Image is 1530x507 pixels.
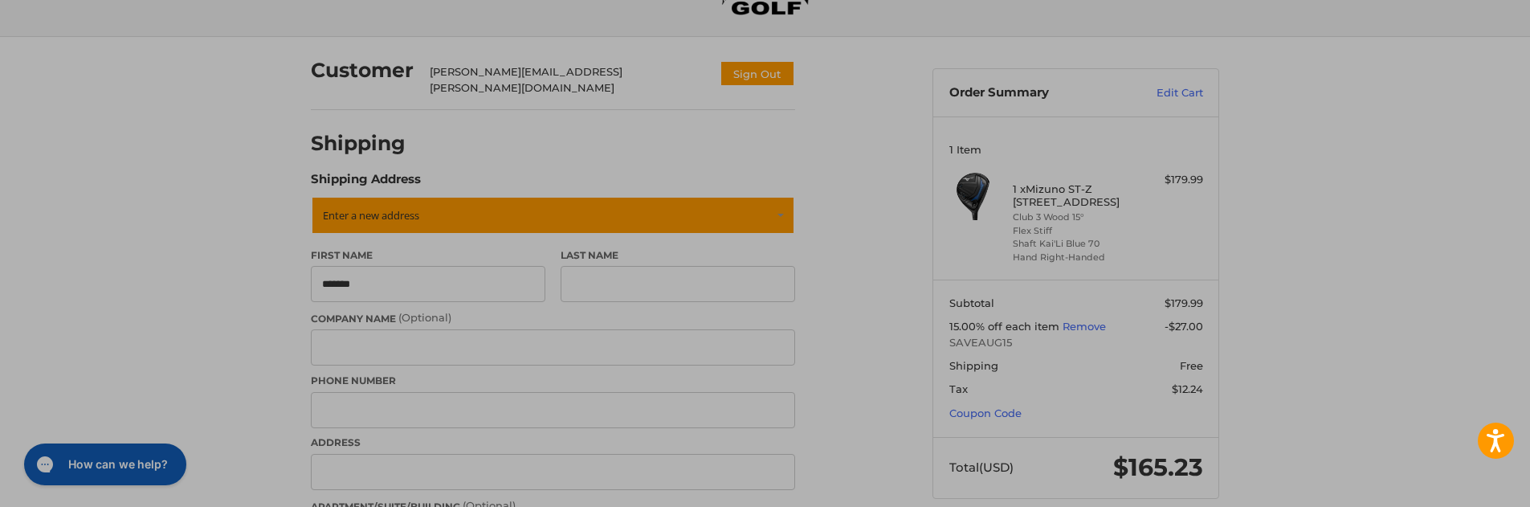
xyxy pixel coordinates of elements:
[949,296,994,309] span: Subtotal
[1013,251,1136,264] li: Hand Right-Handed
[1180,359,1203,372] span: Free
[398,311,451,324] small: (Optional)
[1063,320,1106,333] a: Remove
[561,248,795,263] label: Last Name
[1165,320,1203,333] span: -$27.00
[949,407,1022,419] a: Coupon Code
[311,435,795,450] label: Address
[1122,85,1203,101] a: Edit Cart
[311,374,795,388] label: Phone Number
[311,248,545,263] label: First Name
[1172,382,1203,395] span: $12.24
[323,208,419,223] span: Enter a new address
[1140,172,1203,188] div: $179.99
[1013,224,1136,238] li: Flex Stiff
[720,60,795,87] button: Sign Out
[1397,464,1530,507] iframe: Google Customer Reviews
[949,382,968,395] span: Tax
[1013,211,1136,224] li: Club 3 Wood 15°
[949,359,998,372] span: Shipping
[1013,237,1136,251] li: Shaft Kai'Li Blue 70
[311,131,406,156] h2: Shipping
[430,64,704,96] div: [PERSON_NAME][EMAIL_ADDRESS][PERSON_NAME][DOMAIN_NAME]
[949,320,1063,333] span: 15.00% off each item
[949,460,1014,475] span: Total (USD)
[311,310,795,326] label: Company Name
[311,58,414,83] h2: Customer
[16,438,191,491] iframe: Gorgias live chat messenger
[949,335,1203,351] span: SAVEAUG15
[1165,296,1203,309] span: $179.99
[1113,452,1203,482] span: $165.23
[949,85,1122,101] h3: Order Summary
[311,170,421,196] legend: Shipping Address
[1013,182,1136,209] h4: 1 x Mizuno ST-Z [STREET_ADDRESS]
[311,196,795,235] a: Enter or select a different address
[949,143,1203,156] h3: 1 Item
